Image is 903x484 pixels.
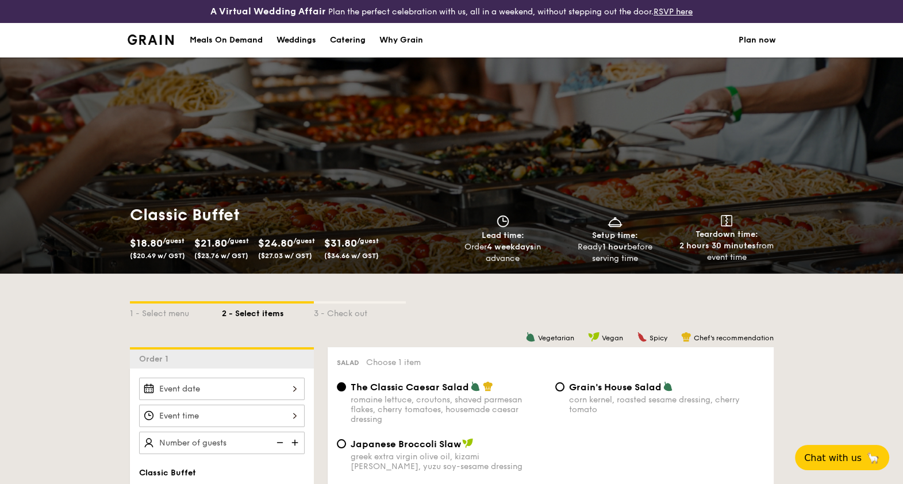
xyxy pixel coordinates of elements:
span: /guest [163,237,185,245]
img: icon-teardown.65201eee.svg [721,215,732,226]
span: Lead time: [482,231,524,240]
span: Spicy [650,334,667,342]
img: icon-spicy.37a8142b.svg [637,332,647,342]
img: icon-vegetarian.fe4039eb.svg [525,332,536,342]
input: Grain's House Saladcorn kernel, roasted sesame dressing, cherry tomato [555,382,564,391]
span: /guest [357,237,379,245]
img: icon-clock.2db775ea.svg [494,215,512,228]
div: Catering [330,23,366,57]
div: Order in advance [452,241,555,264]
button: Chat with us🦙 [795,445,889,470]
div: Weddings [276,23,316,57]
span: Order 1 [139,354,173,364]
img: icon-reduce.1d2dbef1.svg [270,432,287,454]
div: from event time [675,240,778,263]
span: Vegan [602,334,623,342]
input: Number of guests [139,432,305,454]
div: Plan the perfect celebration with us, all in a weekend, without stepping out the door. [151,5,752,18]
span: ($23.76 w/ GST) [194,252,248,260]
span: 🦙 [866,451,880,464]
div: Ready before serving time [563,241,666,264]
img: icon-dish.430c3a2e.svg [606,215,624,228]
input: Japanese Broccoli Slawgreek extra virgin olive oil, kizami [PERSON_NAME], yuzu soy-sesame dressing [337,439,346,448]
div: romaine lettuce, croutons, shaved parmesan flakes, cherry tomatoes, housemade caesar dressing [351,395,546,424]
span: Japanese Broccoli Slaw [351,439,461,450]
input: Event time [139,405,305,427]
img: icon-vegan.f8ff3823.svg [462,438,474,448]
img: Grain [128,34,174,45]
span: ($27.03 w/ GST) [258,252,312,260]
span: /guest [227,237,249,245]
div: 2 - Select items [222,304,314,320]
img: icon-vegetarian.fe4039eb.svg [470,381,481,391]
span: Chef's recommendation [694,334,774,342]
div: Why Grain [379,23,423,57]
span: The Classic Caesar Salad [351,382,469,393]
a: Meals On Demand [183,23,270,57]
img: icon-vegetarian.fe4039eb.svg [663,381,673,391]
span: Vegetarian [538,334,574,342]
a: RSVP here [654,7,693,17]
span: Setup time: [592,231,638,240]
span: ($34.66 w/ GST) [324,252,379,260]
a: Weddings [270,23,323,57]
div: 1 - Select menu [130,304,222,320]
span: /guest [293,237,315,245]
span: Chat with us [804,452,862,463]
span: Classic Buffet [139,468,196,478]
span: $18.80 [130,237,163,249]
span: $21.80 [194,237,227,249]
a: Catering [323,23,372,57]
input: Event date [139,378,305,400]
img: icon-chef-hat.a58ddaea.svg [483,381,493,391]
span: $31.80 [324,237,357,249]
input: The Classic Caesar Saladromaine lettuce, croutons, shaved parmesan flakes, cherry tomatoes, house... [337,382,346,391]
strong: 2 hours 30 minutes [679,241,756,251]
div: 3 - Check out [314,304,406,320]
a: Logotype [128,34,174,45]
div: greek extra virgin olive oil, kizami [PERSON_NAME], yuzu soy-sesame dressing [351,452,546,471]
h1: Classic Buffet [130,205,447,225]
span: Teardown time: [695,229,758,239]
span: Grain's House Salad [569,382,662,393]
span: Salad [337,359,359,367]
span: Choose 1 item [366,358,421,367]
img: icon-chef-hat.a58ddaea.svg [681,332,691,342]
img: icon-vegan.f8ff3823.svg [588,332,600,342]
strong: 1 hour [602,242,627,252]
img: icon-add.58712e84.svg [287,432,305,454]
div: corn kernel, roasted sesame dressing, cherry tomato [569,395,764,414]
div: Meals On Demand [190,23,263,57]
a: Plan now [739,23,776,57]
h4: A Virtual Wedding Affair [210,5,326,18]
span: ($20.49 w/ GST) [130,252,185,260]
a: Why Grain [372,23,430,57]
span: $24.80 [258,237,293,249]
strong: 4 weekdays [487,242,534,252]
